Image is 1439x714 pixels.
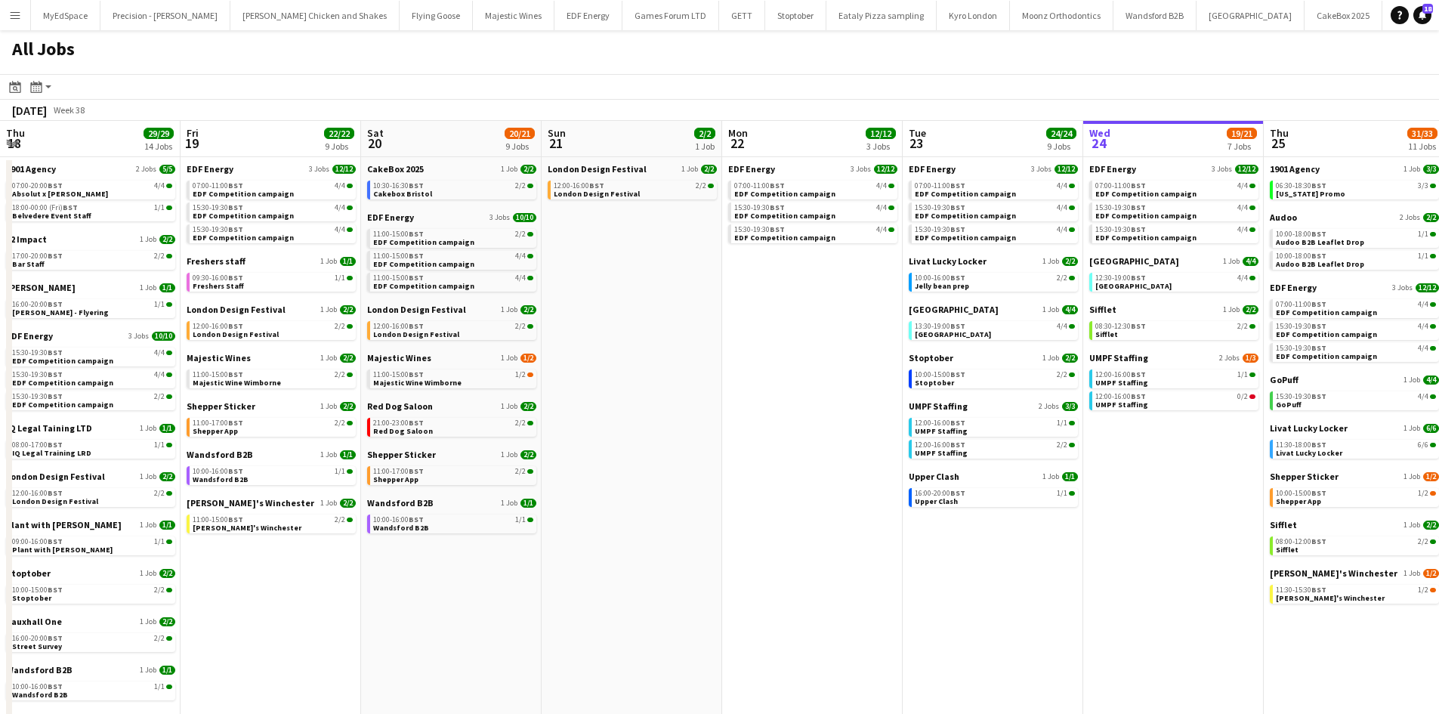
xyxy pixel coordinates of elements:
[915,211,1016,221] span: EDF Competition campaign
[187,304,356,352] div: London Design Festival1 Job2/212:00-16:00BST2/2London Design Festival
[335,182,345,190] span: 4/4
[1055,165,1078,174] span: 12/12
[1270,163,1439,175] a: 1901 Agency1 Job3/3
[193,182,243,190] span: 07:00-11:00
[876,226,887,233] span: 4/4
[6,330,175,342] a: EDF Energy3 Jobs10/10
[1095,181,1255,198] a: 07:00-11:00BST4/4EDF Competition campaign
[874,165,897,174] span: 12/12
[1276,189,1345,199] span: Maryland Promo
[909,163,956,175] span: EDF Energy
[12,259,45,269] span: Bar Staff
[1270,163,1439,212] div: 1901 Agency1 Job3/306:30-18:30BST3/3[US_STATE] Promo
[728,163,897,175] a: EDF Energy3 Jobs12/12
[1237,204,1248,212] span: 4/4
[1392,283,1413,292] span: 3 Jobs
[1276,230,1326,238] span: 10:00-18:00
[1305,1,1382,30] button: CakeBox 2025
[513,213,536,222] span: 10/10
[1042,305,1059,314] span: 1 Job
[193,202,353,220] a: 15:30-19:30BST4/4EDF Competition campaign
[187,304,356,315] a: London Design Festival1 Job2/2
[1311,299,1326,309] span: BST
[1403,165,1420,174] span: 1 Job
[1276,181,1436,198] a: 06:30-18:30BST3/3[US_STATE] Promo
[373,237,474,247] span: EDF Competition campaign
[1270,282,1317,293] span: EDF Energy
[1276,345,1326,352] span: 15:30-19:30
[154,349,165,357] span: 4/4
[367,163,536,212] div: CakeBox 20251 Job2/210:30-16:30BST2/2Cakebox Bristol
[1418,345,1428,352] span: 4/4
[915,226,965,233] span: 15:30-19:30
[701,165,717,174] span: 2/2
[340,305,356,314] span: 2/2
[1197,1,1305,30] button: [GEOGRAPHIC_DATA]
[1237,226,1248,233] span: 4/4
[1413,6,1431,24] a: 18
[909,255,987,267] span: Livat Lucky Locker
[373,329,459,339] span: London Design Festival
[335,323,345,330] span: 2/2
[193,233,294,243] span: EDF Competition campaign
[1095,281,1172,291] span: Southend Airport
[548,163,717,175] a: London Design Festival1 Job2/2
[554,182,604,190] span: 12:00-16:00
[765,1,826,30] button: Stoptober
[1311,181,1326,190] span: BST
[915,182,965,190] span: 07:00-11:00
[1270,282,1439,374] div: EDF Energy3 Jobs12/1207:00-11:00BST4/4EDF Competition campaign15:30-19:30BST4/4EDF Competition ca...
[734,233,835,243] span: EDF Competition campaign
[1131,321,1146,331] span: BST
[6,282,175,330] div: [PERSON_NAME]1 Job1/116:00-20:00BST1/1[PERSON_NAME] - Flyering
[554,189,640,199] span: London Design Festival
[12,301,63,308] span: 16:00-20:00
[48,348,63,357] span: BST
[140,283,156,292] span: 1 Job
[152,332,175,341] span: 10/10
[1131,224,1146,234] span: BST
[1095,182,1146,190] span: 07:00-11:00
[1089,304,1258,315] a: Sifflet1 Job2/2
[48,181,63,190] span: BST
[909,163,1078,175] a: EDF Energy3 Jobs12/12
[373,189,432,199] span: Cakebox Bristol
[1276,237,1364,247] span: Audoo B2B Leaflet Drop
[1270,212,1297,223] span: Audoo
[589,181,604,190] span: BST
[1089,255,1258,267] a: [GEOGRAPHIC_DATA]1 Job4/4
[340,257,356,266] span: 1/1
[1057,274,1067,282] span: 2/2
[12,182,63,190] span: 07:00-20:00
[915,274,965,282] span: 10:00-16:00
[159,165,175,174] span: 5/5
[193,224,353,242] a: 15:30-19:30BST4/4EDF Competition campaign
[373,281,474,291] span: EDF Competition campaign
[622,1,719,30] button: Games Forum LTD
[12,308,109,317] span: Barnard Marcus - Flyering
[6,330,175,422] div: EDF Energy3 Jobs10/1015:30-19:30BST4/4EDF Competition campaign15:30-19:30BST4/4EDF Competition ca...
[1057,182,1067,190] span: 4/4
[1418,182,1428,190] span: 3/3
[728,163,775,175] span: EDF Energy
[373,182,424,190] span: 10:30-16:30
[12,348,172,365] a: 15:30-19:30BST4/4EDF Competition campaign
[719,1,765,30] button: GETT
[193,181,353,198] a: 07:00-11:00BST4/4EDF Competition campaign
[1095,274,1146,282] span: 12:30-19:00
[1131,202,1146,212] span: BST
[335,204,345,212] span: 4/4
[193,274,243,282] span: 09:30-16:00
[1276,329,1377,339] span: EDF Competition campaign
[515,230,526,238] span: 2/2
[187,352,356,363] a: Majestic Wines1 Job2/2
[187,255,245,267] span: Freshers staff
[193,204,243,212] span: 15:30-19:30
[31,1,100,30] button: MyEdSpace
[915,204,965,212] span: 15:30-19:30
[1418,230,1428,238] span: 1/1
[12,349,63,357] span: 15:30-19:30
[193,323,243,330] span: 12:00-16:00
[154,301,165,308] span: 1/1
[1131,273,1146,283] span: BST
